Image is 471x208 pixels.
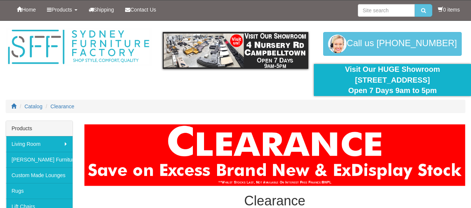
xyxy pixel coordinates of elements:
[25,103,42,109] a: Catalog
[84,124,465,186] img: Clearance
[438,6,460,13] li: 0 items
[41,0,83,19] a: Products
[11,0,41,19] a: Home
[358,4,415,17] input: Site search
[51,7,72,13] span: Products
[6,167,73,183] a: Custom Made Lounges
[83,0,120,19] a: Shipping
[6,183,73,199] a: Rugs
[6,121,73,136] div: Products
[6,136,73,152] a: Living Room
[163,32,309,69] img: showroom.gif
[130,7,156,13] span: Contact Us
[22,7,36,13] span: Home
[120,0,162,19] a: Contact Us
[6,152,73,167] a: [PERSON_NAME] Furniture
[6,28,152,66] img: Sydney Furniture Factory
[319,64,465,96] div: Visit Our HUGE Showroom [STREET_ADDRESS] Open 7 Days 9am to 5pm
[94,7,114,13] span: Shipping
[51,103,74,109] a: Clearance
